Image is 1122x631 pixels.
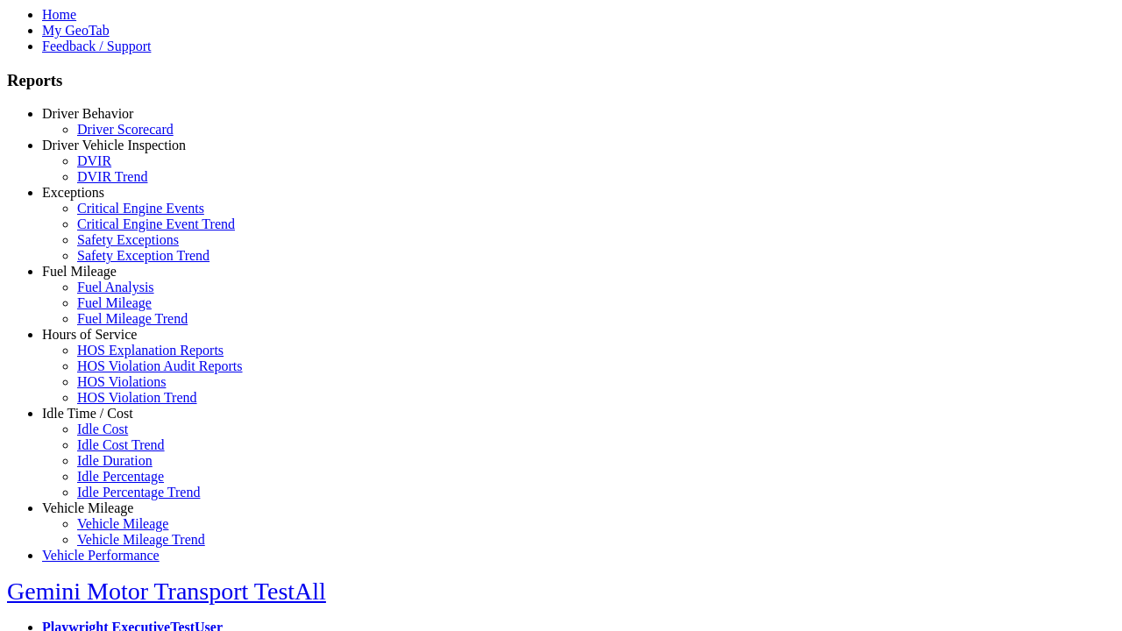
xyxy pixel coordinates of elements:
a: Feedback / Support [42,39,151,53]
a: Fuel Analysis [77,280,154,294]
a: Home [42,7,76,22]
a: Vehicle Performance [42,548,160,563]
a: Safety Exceptions [77,232,179,247]
a: Fuel Mileage Trend [77,311,188,326]
a: Idle Cost [77,422,128,436]
a: My GeoTab [42,23,110,38]
a: Gemini Motor Transport TestAll [7,578,326,605]
a: Safety Exception Trend [77,248,209,263]
a: HOS Violation Audit Reports [77,358,243,373]
a: HOS Violation Trend [77,390,197,405]
a: Fuel Mileage [77,295,152,310]
a: Fuel Mileage [42,264,117,279]
a: Vehicle Mileage [77,516,168,531]
a: Idle Percentage Trend [77,485,200,500]
a: Hours of Service [42,327,137,342]
a: Vehicle Mileage Trend [77,532,205,547]
a: Idle Percentage [77,469,164,484]
a: Critical Engine Events [77,201,204,216]
a: Driver Scorecard [77,122,174,137]
a: Idle Cost Trend [77,437,165,452]
a: DVIR [77,153,111,168]
a: Driver Behavior [42,106,133,121]
a: HOS Violations [77,374,166,389]
a: Exceptions [42,185,104,200]
a: Idle Duration [77,453,153,468]
a: DVIR Trend [77,169,147,184]
a: Idle Time / Cost [42,406,133,421]
a: Vehicle Mileage [42,500,133,515]
h3: Reports [7,71,1115,90]
a: Driver Vehicle Inspection [42,138,186,152]
a: Critical Engine Event Trend [77,216,235,231]
a: HOS Explanation Reports [77,343,224,358]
